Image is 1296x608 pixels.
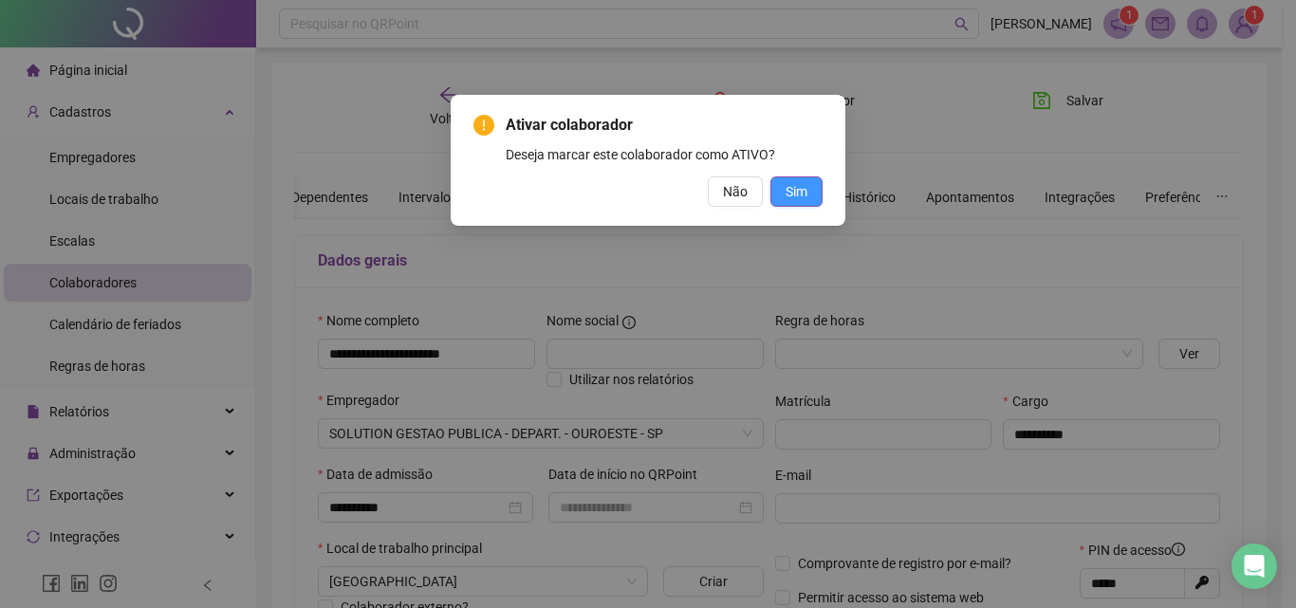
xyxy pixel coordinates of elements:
[708,176,763,207] button: Não
[1231,544,1277,589] div: Open Intercom Messenger
[506,144,823,165] div: Deseja marcar este colaborador como ATIVO?
[786,181,807,202] span: Sim
[506,114,823,137] span: Ativar colaborador
[770,176,823,207] button: Sim
[723,181,748,202] span: Não
[473,115,494,136] span: exclamation-circle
